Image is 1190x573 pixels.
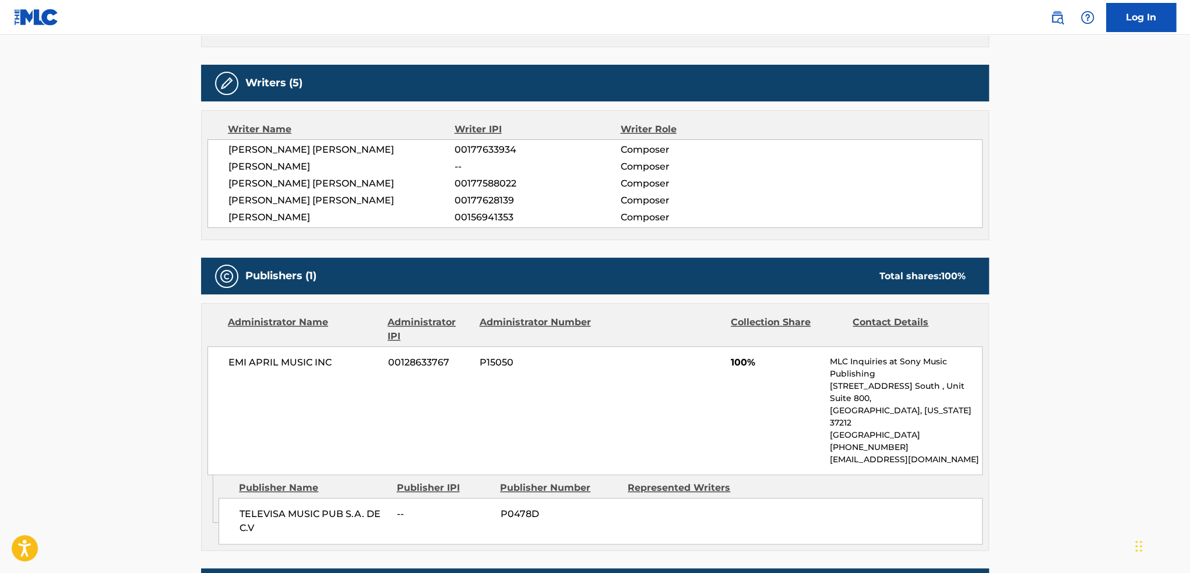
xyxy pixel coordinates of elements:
div: Contact Details [853,315,966,343]
span: Composer [620,210,771,224]
span: 100% [731,356,821,370]
h5: Writers (5) [245,76,302,90]
span: EMI APRIL MUSIC INC [228,356,379,370]
div: Help [1076,6,1099,29]
span: Composer [620,160,771,174]
img: MLC Logo [14,9,59,26]
div: Publisher Name [239,481,388,495]
img: help [1080,10,1094,24]
span: 100 % [941,270,966,282]
p: [PHONE_NUMBER] [830,441,982,454]
span: P15050 [480,356,593,370]
div: Writer Name [228,122,455,136]
span: [PERSON_NAME] [PERSON_NAME] [228,177,455,191]
p: [GEOGRAPHIC_DATA] [830,429,982,441]
span: Composer [620,143,771,157]
div: Administrator Number [479,315,592,343]
span: [PERSON_NAME] [PERSON_NAME] [228,194,455,208]
span: 00177588022 [455,177,620,191]
span: [PERSON_NAME] [228,160,455,174]
span: TELEVISA MUSIC PUB S.A. DE C.V [240,507,388,535]
div: Administrator Name [228,315,379,343]
img: Publishers [220,269,234,283]
div: Writer IPI [455,122,621,136]
span: P0478D [500,507,619,521]
span: 00177628139 [455,194,620,208]
span: 00156941353 [455,210,620,224]
div: Collection Share [731,315,844,343]
p: MLC Inquiries at Sony Music Publishing [830,356,982,380]
span: -- [397,507,491,521]
span: [PERSON_NAME] [PERSON_NAME] [228,143,455,157]
p: [STREET_ADDRESS] South , Unit Suite 800, [830,380,982,405]
h5: Publishers (1) [245,269,316,283]
iframe: Chat Widget [1132,517,1190,573]
div: Administrator IPI [388,315,470,343]
div: Writer Role [620,122,771,136]
img: search [1050,10,1064,24]
a: Log In [1106,3,1176,32]
div: Drag [1135,529,1142,564]
div: Represented Writers [628,481,747,495]
span: 00128633767 [388,356,471,370]
span: Composer [620,177,771,191]
span: Composer [620,194,771,208]
p: [GEOGRAPHIC_DATA], [US_STATE] 37212 [830,405,982,429]
span: [PERSON_NAME] [228,210,455,224]
div: Publisher Number [500,481,619,495]
div: Publisher IPI [396,481,491,495]
p: [EMAIL_ADDRESS][DOMAIN_NAME] [830,454,982,466]
span: 00177633934 [455,143,620,157]
span: -- [455,160,620,174]
img: Writers [220,76,234,90]
a: Public Search [1045,6,1069,29]
div: Total shares: [879,269,966,283]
